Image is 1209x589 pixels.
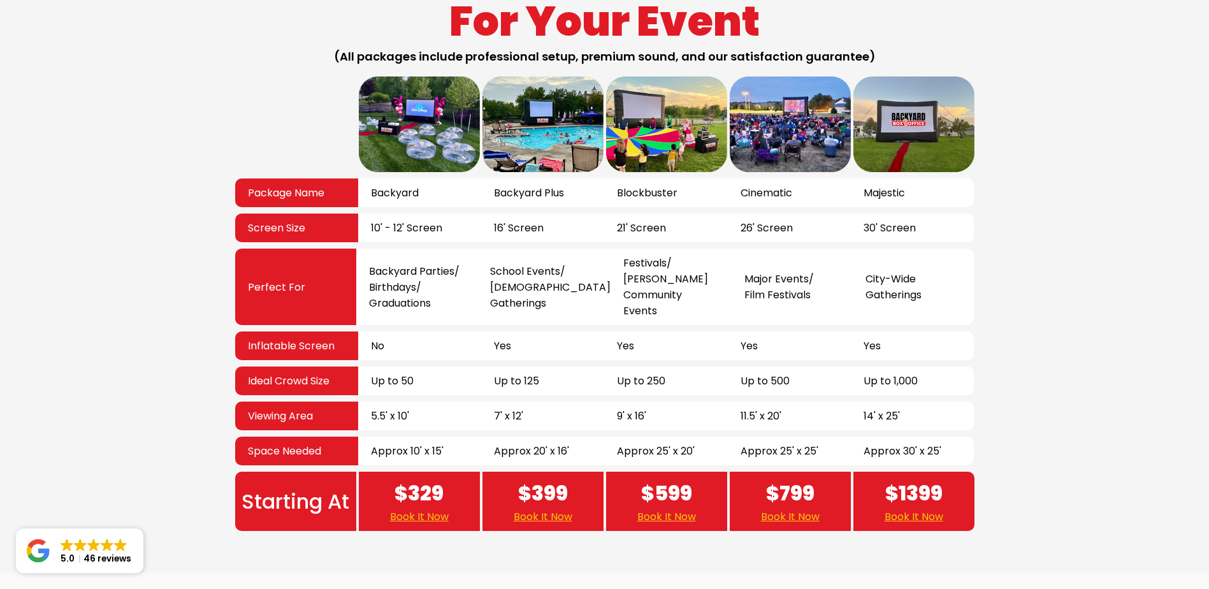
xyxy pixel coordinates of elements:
a: Close GoogleGoogleGoogleGoogleGoogle 5.046 reviews [16,528,143,573]
span: City-Wide Gatherings [865,271,922,303]
span: Approx 10' x 15' [371,443,444,459]
a: Book It Now [885,509,943,525]
a: Book It Now [637,509,696,525]
span: 9' x 16' [617,408,646,424]
span: Yes [864,338,881,354]
span: $399 [518,478,568,509]
span: Up to 500 [741,373,790,389]
span: Perfect For [248,279,305,295]
span: $1399 [885,478,943,509]
span: Screen Size [248,220,305,236]
span: Cinematic [741,185,792,201]
span: Approx 25' x 25' [741,443,818,459]
span: 21' Screen [617,220,666,236]
span: Major Events/ Film Festivals [744,271,814,303]
span: Yes [494,338,511,354]
span: Backyard Parties/ Birthdays/ Graduations [369,263,460,311]
span: Up to 1,000 [864,373,918,389]
span: Package Name [248,185,324,201]
span: $799 [766,478,814,509]
span: Festivals/ [PERSON_NAME] Community Events [623,255,732,319]
span: Yes [741,338,758,354]
span: Viewing Area [248,408,313,424]
span: Backyard [371,185,419,201]
span: Starting At [242,486,349,517]
span: 26' Screen [741,220,793,236]
span: Space Needed [248,443,321,459]
span: 5.5' x 10' [371,408,409,424]
span: Inflatable Screen [248,338,335,354]
span: Up to 125 [494,373,539,389]
span: 11.5' x 20' [741,408,781,424]
span: Yes [617,338,634,354]
span: School Events/ [DEMOGRAPHIC_DATA] Gatherings [490,263,611,311]
span: Blockbuster [617,185,677,201]
span: 10' - 12' Screen [371,220,442,236]
span: 30' Screen [864,220,916,236]
a: Book It Now [390,509,449,525]
span: Up to 250 [617,373,665,389]
span: Approx 25' x 20' [617,443,695,459]
span: Up to 50 [371,373,414,389]
span: $329 [395,478,444,509]
a: Book It Now [514,509,572,525]
span: 14' x 25' [864,408,900,424]
span: 7' x 12' [494,408,523,424]
span: $599 [641,478,692,509]
span: Ideal Crowd Size [248,373,329,389]
span: 16' Screen [494,220,544,236]
span: Approx 20' x 16' [494,443,569,459]
a: Book It Now [761,509,820,525]
span: Majestic [864,185,905,201]
span: Backyard Plus [494,185,564,201]
span: Approx 30' x 25' [864,443,941,459]
h2: (All packages include professional setup, premium sound, and our satisfaction guarantee) [235,49,974,64]
span: No [371,338,384,354]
